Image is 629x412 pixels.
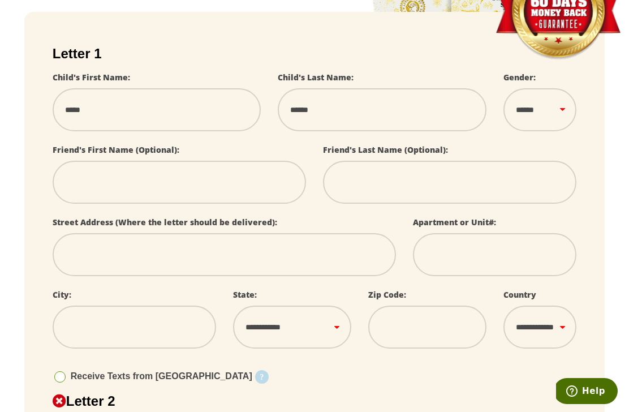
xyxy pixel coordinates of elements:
label: Apartment or Unit#: [413,217,496,228]
label: Zip Code: [368,289,406,300]
h2: Letter 1 [53,46,576,62]
label: State: [233,289,257,300]
label: Friend's Last Name (Optional): [323,144,448,155]
label: Child's Last Name: [278,72,354,83]
span: Receive Texts from [GEOGRAPHIC_DATA] [71,371,252,381]
label: Child's First Name: [53,72,130,83]
label: Country [503,289,536,300]
label: Friend's First Name (Optional): [53,144,179,155]
label: Street Address (Where the letter should be delivered): [53,217,277,228]
label: Gender: [503,72,536,83]
iframe: Opens a widget where you can find more information [556,378,618,406]
label: City: [53,289,71,300]
h2: Letter 2 [53,393,576,409]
